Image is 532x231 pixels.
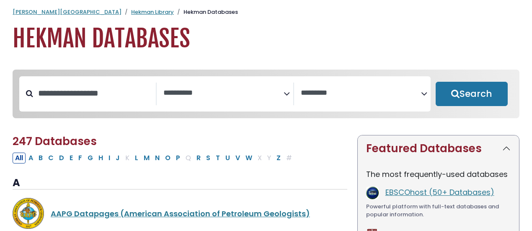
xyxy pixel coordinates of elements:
textarea: Search [301,89,421,98]
div: Powerful platform with full-text databases and popular information. [366,202,511,219]
button: Filter Results F [76,153,85,164]
li: Hekman Databases [174,8,238,16]
button: Filter Results Z [274,153,283,164]
button: Filter Results O [163,153,173,164]
button: Filter Results V [233,153,243,164]
button: Filter Results C [46,153,56,164]
button: Filter Results S [204,153,213,164]
button: Filter Results P [173,153,183,164]
a: [PERSON_NAME][GEOGRAPHIC_DATA] [13,8,121,16]
button: All [13,153,26,164]
p: The most frequently-used databases [366,169,511,180]
button: Filter Results H [96,153,106,164]
button: Submit for Search Results [436,82,508,106]
button: Filter Results I [106,153,113,164]
button: Filter Results D [57,153,67,164]
nav: breadcrumb [13,8,519,16]
button: Filter Results U [223,153,232,164]
h1: Hekman Databases [13,25,519,53]
button: Filter Results A [26,153,36,164]
button: Filter Results N [152,153,162,164]
button: Filter Results J [113,153,122,164]
a: EBSCOhost (50+ Databases) [385,187,494,197]
span: 247 Databases [13,134,97,149]
button: Filter Results L [132,153,141,164]
button: Filter Results T [213,153,222,164]
h3: A [13,177,347,189]
button: Filter Results E [67,153,75,164]
a: Hekman Library [131,8,174,16]
button: Filter Results G [85,153,96,164]
button: Filter Results B [36,153,45,164]
div: Alpha-list to filter by first letter of database name [13,152,295,163]
button: Featured Databases [358,135,519,162]
button: Filter Results W [243,153,255,164]
button: Filter Results R [194,153,203,164]
nav: Search filters [13,70,519,118]
button: Filter Results M [141,153,152,164]
input: Search database by title or keyword [33,86,156,100]
a: AAPG Datapages (American Association of Petroleum Geologists) [51,208,310,219]
textarea: Search [163,89,284,98]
